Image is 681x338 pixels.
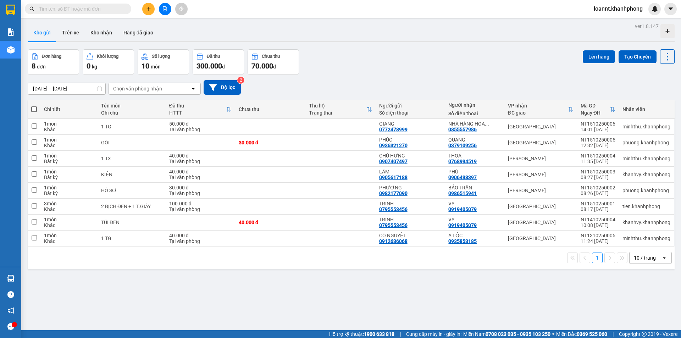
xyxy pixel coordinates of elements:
th: Toggle SortBy [577,100,619,119]
div: A LỘC [448,233,500,238]
div: 11:24 [DATE] [581,238,615,244]
span: 0 [87,62,90,70]
div: 0919405079 [448,222,477,228]
img: warehouse-icon [7,46,15,54]
div: Mã GD [581,103,610,109]
div: GÓI [101,140,162,145]
div: 10:08 [DATE] [581,222,615,228]
strong: 1900 633 818 [364,331,394,337]
div: 40.000 đ [239,220,302,225]
div: 0379109256 [448,143,477,148]
span: copyright [642,332,647,337]
button: aim [175,3,188,15]
svg: open [661,255,667,261]
span: Hỗ trợ kỹ thuật: [329,330,394,338]
div: BẢO TRÂN [448,185,500,190]
div: minhthu.khanhphong [622,236,670,241]
div: phuong.khanhphong [622,140,670,145]
sup: 2 [237,77,244,84]
div: PHÚC [379,137,442,143]
button: Bộ lọc [204,80,241,95]
div: [PERSON_NAME] [508,188,574,193]
button: Kho nhận [85,24,118,41]
span: file-add [162,6,167,11]
div: 40.000 đ [169,169,232,174]
span: 70.000 [251,62,273,70]
div: 2 BỊCH ĐEN + 1 T.GIẤY [101,204,162,209]
button: Đơn hàng8đơn [28,49,79,75]
div: Trạng thái [309,110,366,116]
div: 1 món [44,153,94,159]
span: message [7,323,14,330]
div: Khác [44,127,94,132]
th: Toggle SortBy [504,100,577,119]
div: 3 món [44,201,94,206]
div: 1 TG [101,124,162,129]
div: VY [448,217,500,222]
div: NT1510250006 [581,121,615,127]
div: minhthu.khanhphong [622,124,670,129]
div: VP nhận [508,103,568,109]
div: Người gửi [379,103,442,109]
div: [PERSON_NAME] [508,156,574,161]
button: Số lượng10món [138,49,189,75]
button: file-add [159,3,171,15]
div: Thu hộ [309,103,366,109]
div: Khác [44,238,94,244]
div: 0982177090 [379,190,408,196]
div: 50.000 đ [169,121,232,127]
div: Bất kỳ [44,159,94,164]
div: 0795553456 [379,206,408,212]
div: 08:27 [DATE] [581,174,615,180]
button: Tạo Chuyến [619,50,657,63]
div: 1 món [44,217,94,222]
div: Tại văn phòng [169,174,232,180]
div: PHƯƠNG [379,185,442,190]
span: 8 [32,62,35,70]
div: [GEOGRAPHIC_DATA] [508,220,574,225]
div: Tại văn phòng [169,206,232,212]
div: 14:01 [DATE] [581,127,615,132]
span: | [613,330,614,338]
div: ĐC giao [508,110,568,116]
div: 10 / trang [634,254,656,261]
div: TRỊNH [379,217,442,222]
svg: open [190,86,196,92]
div: NT1510250004 [581,153,615,159]
div: 30.000 đ [239,140,302,145]
div: QUANG [448,137,500,143]
div: 11:35 [DATE] [581,159,615,164]
div: Bất kỳ [44,174,94,180]
div: TÚI ĐEN [101,220,162,225]
div: 1 TX [101,156,162,161]
button: Kho gửi [28,24,56,41]
div: Khác [44,222,94,228]
div: CÔ NGUYỆT [379,233,442,238]
div: 1 TG [101,236,162,241]
div: 40.000 đ [169,233,232,238]
div: [GEOGRAPHIC_DATA] [508,236,574,241]
img: logo-vxr [6,5,15,15]
div: GIANG [379,121,442,127]
div: KIỆN [101,172,162,177]
div: Tại văn phòng [169,190,232,196]
input: Tìm tên, số ĐT hoặc mã đơn [39,5,123,13]
button: Chưa thu70.000đ [248,49,299,75]
div: NHÀ HÀNG HOA PHƯỢNG [448,121,500,127]
span: đơn [37,64,46,70]
span: aim [179,6,184,11]
button: Đã thu300.000đ [193,49,244,75]
img: icon-new-feature [652,6,658,12]
button: Khối lượng0kg [83,49,134,75]
div: Tại văn phòng [169,238,232,244]
div: 0935853185 [448,238,477,244]
div: Bất kỳ [44,190,94,196]
div: NT1510250001 [581,201,615,206]
div: 0912636068 [379,238,408,244]
div: Tạo kho hàng mới [660,24,675,38]
div: khanhvy.khanhphong [622,220,670,225]
div: 0905617188 [379,174,408,180]
button: caret-down [664,3,677,15]
div: [GEOGRAPHIC_DATA] [508,124,574,129]
div: 0936321270 [379,143,408,148]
